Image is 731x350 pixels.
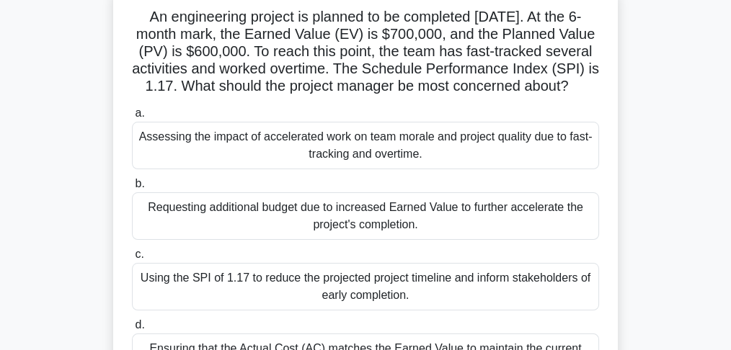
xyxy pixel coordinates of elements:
h5: An engineering project is planned to be completed [DATE]. At the 6-month mark, the Earned Value (... [130,8,601,96]
div: Requesting additional budget due to increased Earned Value to further accelerate the project's co... [132,192,599,240]
div: Using the SPI of 1.17 to reduce the projected project timeline and inform stakeholders of early c... [132,263,599,310]
span: b. [135,177,144,189]
div: Assessing the impact of accelerated work on team morale and project quality due to fast-tracking ... [132,122,599,169]
span: a. [135,107,144,119]
span: c. [135,248,143,260]
span: d. [135,318,144,331]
